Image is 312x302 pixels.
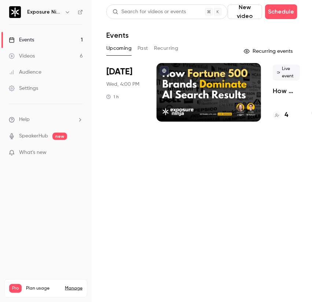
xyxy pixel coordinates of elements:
div: Videos [9,52,35,60]
h6: Exposure Ninja [27,8,62,16]
a: SpeakerHub [19,132,48,140]
div: Sep 17 Wed, 4:00 PM (Europe/London) [106,63,145,122]
div: Events [9,36,34,44]
a: How Fortune 500 Brands Dominate AI Search Results [273,86,300,95]
button: Schedule [265,4,297,19]
span: new [52,133,67,140]
h1: Events [106,31,129,40]
div: Audience [9,69,41,76]
div: 1 h [106,94,119,100]
span: Plan usage [26,286,60,291]
span: Live event [273,65,300,81]
span: [DATE] [106,66,132,78]
button: Upcoming [106,43,132,54]
button: Past [137,43,148,54]
button: Recurring [154,43,179,54]
h4: 4 [285,110,288,120]
button: Recurring events [241,45,297,57]
a: Manage [65,286,82,291]
div: Search for videos or events [113,8,186,16]
span: What's new [19,149,47,156]
span: Wed, 4:00 PM [106,81,139,88]
li: help-dropdown-opener [9,116,83,124]
span: Pro [9,284,22,293]
a: 4 [273,110,288,120]
span: Help [19,116,30,124]
button: New video [228,4,262,19]
div: Settings [9,85,38,92]
img: Exposure Ninja [9,6,21,18]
